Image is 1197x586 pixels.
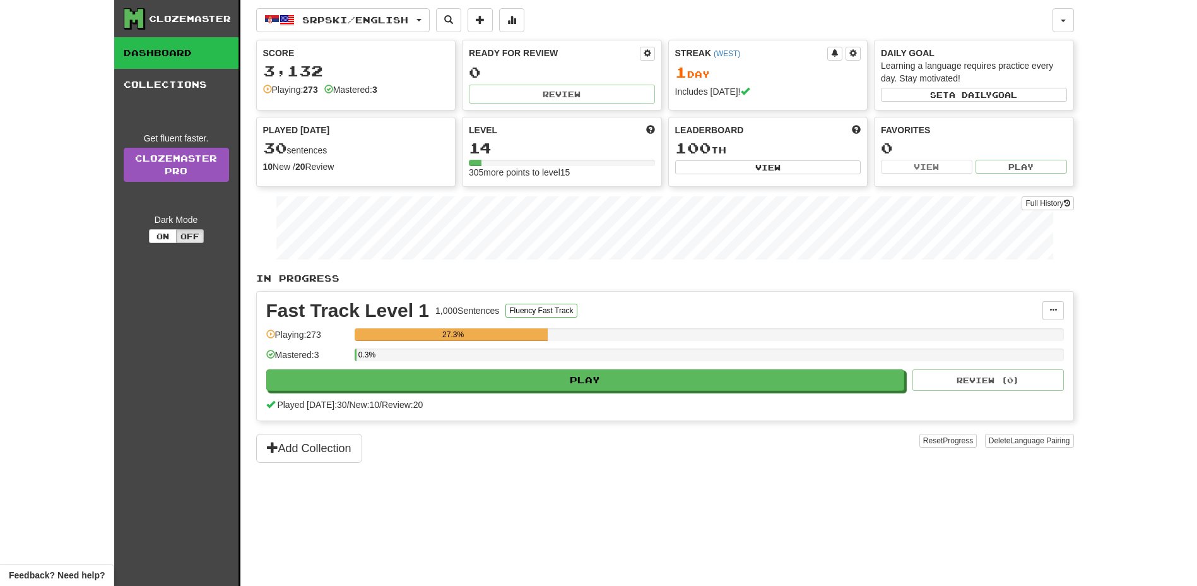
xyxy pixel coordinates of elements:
strong: 10 [263,162,273,172]
span: New: 10 [350,400,379,410]
button: Add sentence to collection [468,8,493,32]
div: Playing: [263,83,318,96]
button: On [149,229,177,243]
span: / [347,400,350,410]
span: Open feedback widget [9,569,105,582]
div: 3,132 [263,63,449,79]
a: (WEST) [714,49,740,58]
div: Score [263,47,449,59]
p: In Progress [256,272,1074,285]
a: Dashboard [114,37,239,69]
strong: 20 [295,162,305,172]
div: Daily Goal [881,47,1067,59]
div: Learning a language requires practice every day. Stay motivated! [881,59,1067,85]
button: Srpski/English [256,8,430,32]
div: Ready for Review [469,47,640,59]
a: Collections [114,69,239,100]
strong: 3 [372,85,377,95]
span: a daily [949,90,992,99]
div: Mastered: [324,83,377,96]
button: Seta dailygoal [881,88,1067,102]
span: Played [DATE] [263,124,330,136]
span: 30 [263,139,287,157]
div: Dark Mode [124,213,229,226]
div: 305 more points to level 15 [469,166,655,179]
span: 100 [675,139,711,157]
strong: 273 [303,85,317,95]
button: Play [976,160,1067,174]
span: Played [DATE]: 30 [277,400,346,410]
div: sentences [263,140,449,157]
a: ClozemasterPro [124,148,229,182]
div: Fast Track Level 1 [266,301,430,320]
button: Full History [1022,196,1073,210]
span: / [379,400,382,410]
div: 0 [881,140,1067,156]
span: Review: 20 [382,400,423,410]
div: 14 [469,140,655,156]
div: Clozemaster [149,13,231,25]
span: Srpski / English [302,15,408,25]
div: Favorites [881,124,1067,136]
span: Score more points to level up [646,124,655,136]
button: More stats [499,8,524,32]
button: Review [469,85,655,104]
button: Play [266,369,905,391]
button: ResetProgress [919,434,977,448]
div: Streak [675,47,828,59]
span: 1 [675,63,687,81]
span: Progress [943,436,973,445]
button: View [881,160,972,174]
div: Includes [DATE]! [675,85,861,98]
span: This week in points, UTC [852,124,861,136]
div: Playing: 273 [266,328,348,349]
div: 0 [469,64,655,80]
button: Add Collection [256,434,362,463]
button: DeleteLanguage Pairing [985,434,1074,448]
div: 1,000 Sentences [435,304,499,317]
button: Off [176,229,204,243]
button: Search sentences [436,8,461,32]
span: Level [469,124,497,136]
div: 27.3% [358,328,548,341]
span: Language Pairing [1010,436,1070,445]
div: Get fluent faster. [124,132,229,145]
button: View [675,160,861,174]
button: Fluency Fast Track [505,304,577,318]
span: Leaderboard [675,124,744,136]
button: Review (0) [912,369,1064,391]
div: Mastered: 3 [266,349,348,369]
div: th [675,140,861,157]
div: New / Review [263,160,449,173]
div: Day [675,64,861,81]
